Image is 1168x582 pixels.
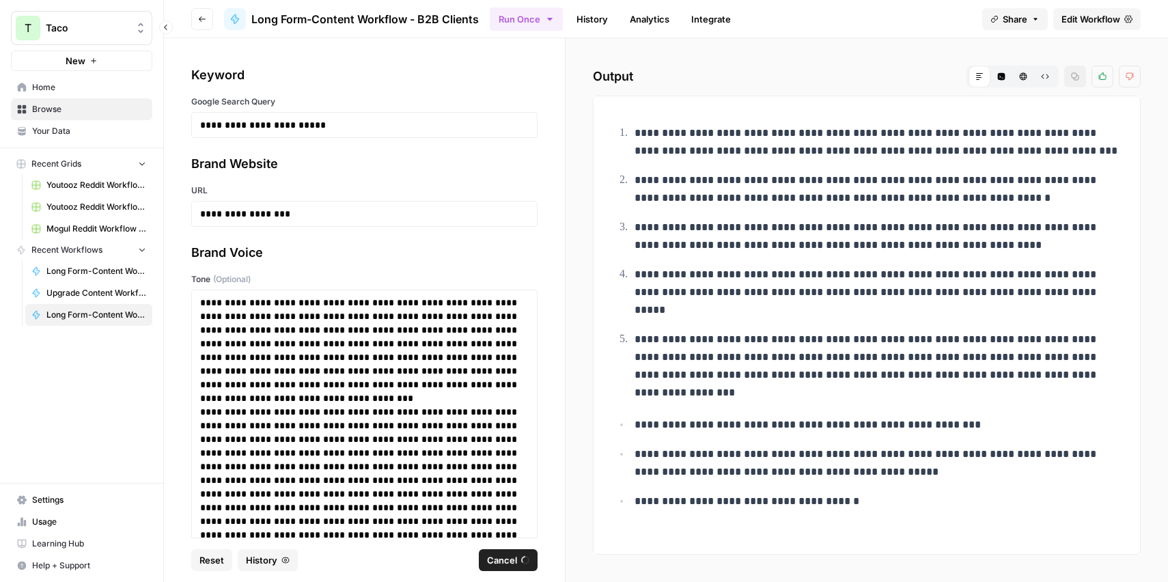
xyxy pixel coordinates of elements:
[11,51,152,71] button: New
[191,273,538,286] label: Tone
[11,240,152,260] button: Recent Workflows
[31,244,102,256] span: Recent Workflows
[191,549,232,571] button: Reset
[1053,8,1141,30] a: Edit Workflow
[46,179,146,191] span: Youtooz Reddit Workflow Grid (1)
[1061,12,1120,26] span: Edit Workflow
[11,533,152,555] a: Learning Hub
[1003,12,1027,26] span: Share
[11,11,152,45] button: Workspace: Taco
[11,120,152,142] a: Your Data
[46,21,128,35] span: Taco
[25,304,152,326] a: Long Form-Content Workflow - B2B Clients
[11,77,152,98] a: Home
[224,8,479,30] a: Long Form-Content Workflow - B2B Clients
[25,282,152,304] a: Upgrade Content Workflow - Nurx
[191,243,538,262] div: Brand Voice
[46,223,146,235] span: Mogul Reddit Workflow Grid (1)
[32,81,146,94] span: Home
[46,287,146,299] span: Upgrade Content Workflow - Nurx
[490,8,563,31] button: Run Once
[32,103,146,115] span: Browse
[32,125,146,137] span: Your Data
[213,273,251,286] span: (Optional)
[191,184,538,197] label: URL
[25,196,152,218] a: Youtooz Reddit Workflow Grid
[11,511,152,533] a: Usage
[46,309,146,321] span: Long Form-Content Workflow - B2B Clients
[593,66,1141,87] h2: Output
[25,218,152,240] a: Mogul Reddit Workflow Grid (1)
[238,549,298,571] button: History
[32,494,146,506] span: Settings
[246,553,277,567] span: History
[982,8,1048,30] button: Share
[683,8,739,30] a: Integrate
[191,96,538,108] label: Google Search Query
[251,11,479,27] span: Long Form-Content Workflow - B2B Clients
[46,265,146,277] span: Long Form-Content Workflow - All Clients (New)
[32,538,146,550] span: Learning Hub
[191,66,538,85] div: Keyword
[66,54,85,68] span: New
[11,98,152,120] a: Browse
[568,8,616,30] a: History
[11,555,152,577] button: Help + Support
[32,559,146,572] span: Help + Support
[25,174,152,196] a: Youtooz Reddit Workflow Grid (1)
[479,549,538,571] button: Cancel
[25,260,152,282] a: Long Form-Content Workflow - All Clients (New)
[31,158,81,170] span: Recent Grids
[11,154,152,174] button: Recent Grids
[487,553,517,567] span: Cancel
[25,20,31,36] span: T
[11,489,152,511] a: Settings
[32,516,146,528] span: Usage
[191,154,538,174] div: Brand Website
[622,8,678,30] a: Analytics
[199,553,224,567] span: Reset
[46,201,146,213] span: Youtooz Reddit Workflow Grid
